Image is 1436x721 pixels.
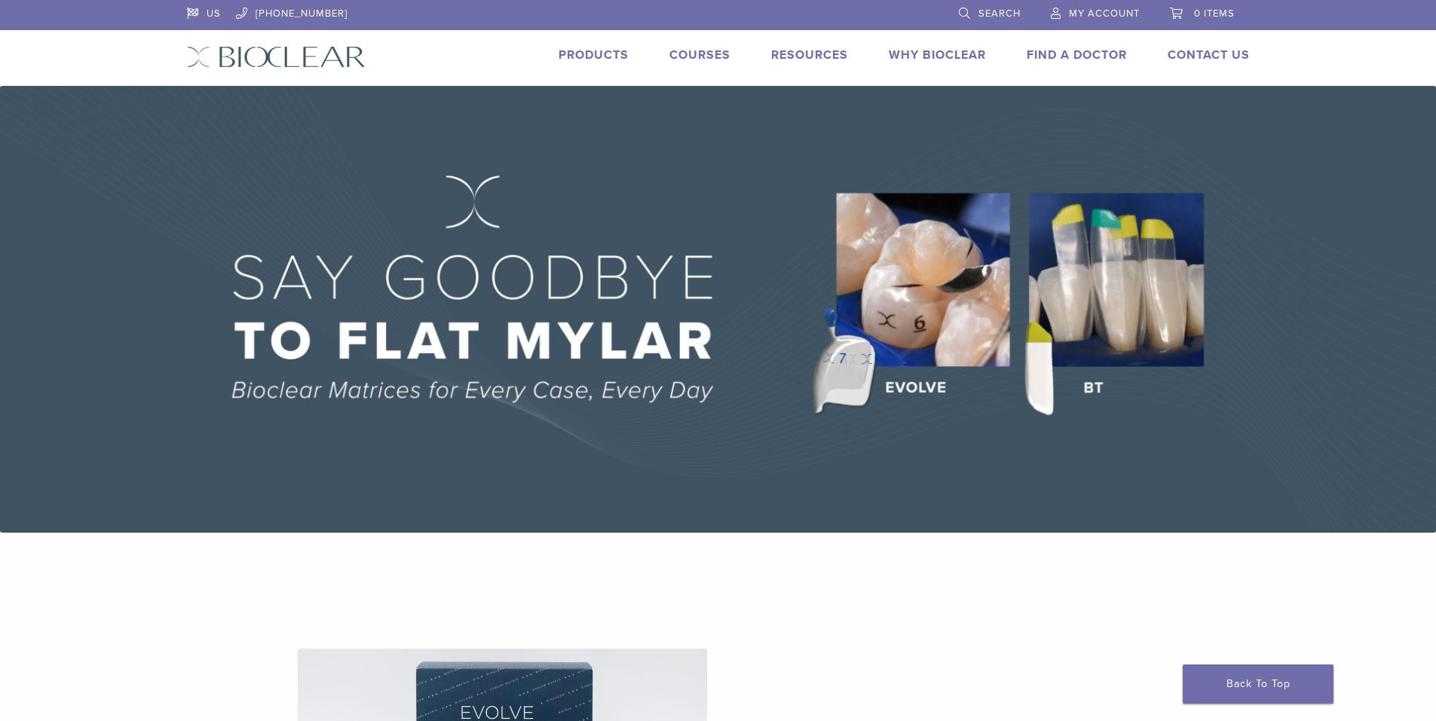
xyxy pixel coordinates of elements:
[187,46,366,68] img: Bioclear
[1027,47,1127,63] a: Find A Doctor
[889,47,986,63] a: Why Bioclear
[1069,8,1140,20] span: My Account
[1183,664,1333,704] a: Back To Top
[771,47,848,63] a: Resources
[669,47,730,63] a: Courses
[1194,8,1235,20] span: 0 items
[978,8,1021,20] span: Search
[559,47,629,63] a: Products
[1168,47,1250,63] a: Contact Us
